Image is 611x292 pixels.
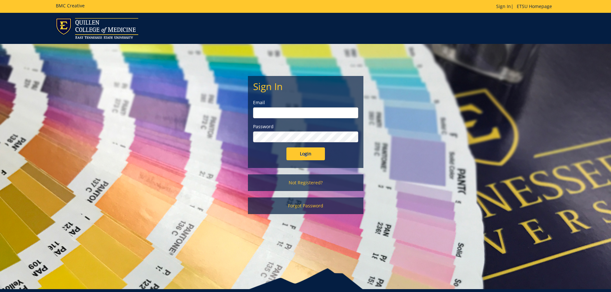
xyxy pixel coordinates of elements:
a: Sign In [496,3,511,9]
a: Not Registered? [248,174,363,191]
a: ETSU Homepage [513,3,555,9]
label: Password [253,123,358,130]
h5: BMC Creative [56,3,85,8]
img: ETSU logo [56,18,138,39]
h2: Sign In [253,81,358,92]
a: Forgot Password [248,197,363,214]
label: Email [253,99,358,106]
p: | [496,3,555,10]
input: Login [286,147,325,160]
